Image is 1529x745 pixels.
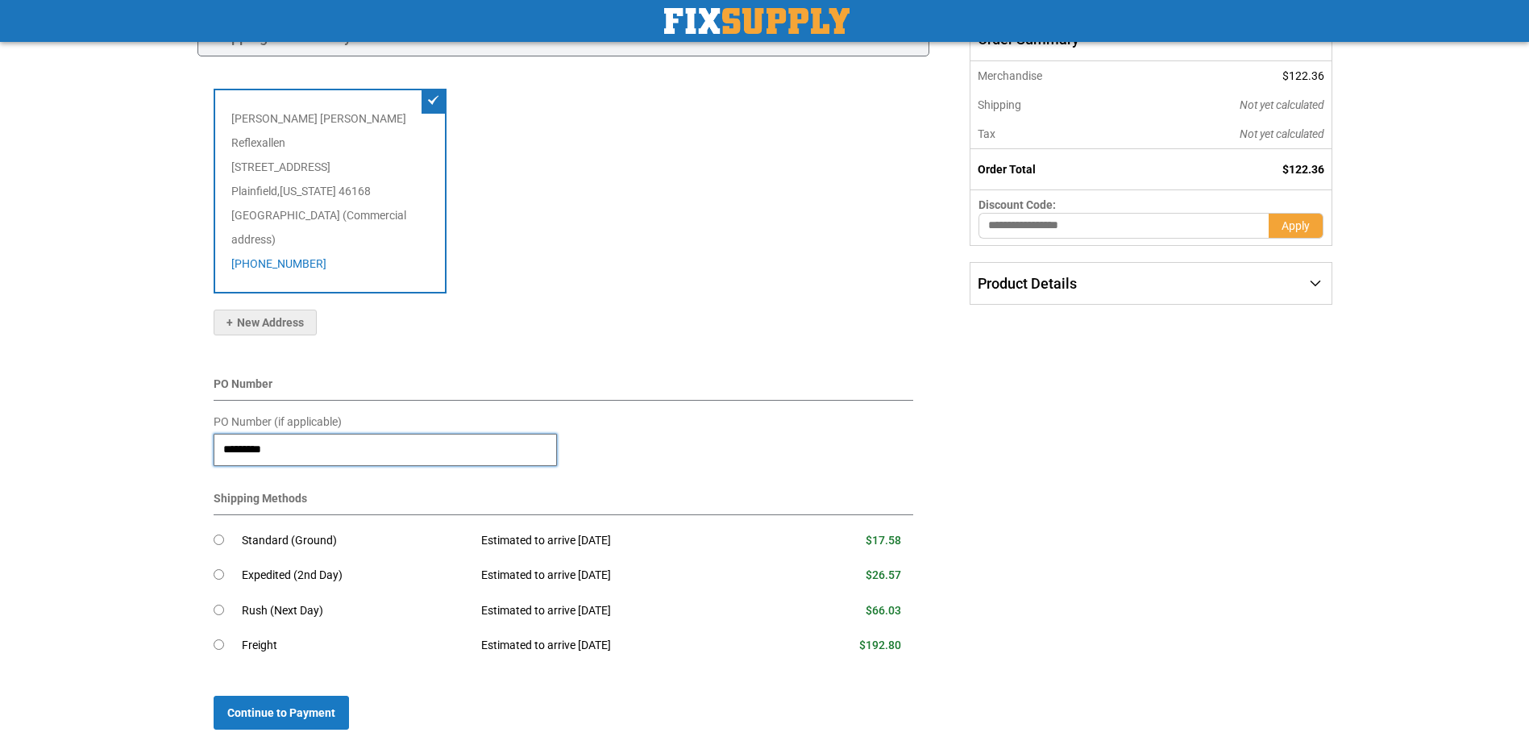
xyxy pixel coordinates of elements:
span: $26.57 [866,568,901,581]
td: Expedited (2nd Day) [242,558,470,593]
span: $122.36 [1282,163,1324,176]
strong: Order Total [978,163,1036,176]
a: [PHONE_NUMBER] [231,257,326,270]
span: Apply [1282,219,1310,232]
span: $17.58 [866,534,901,547]
td: Estimated to arrive [DATE] [469,593,780,629]
span: [US_STATE] [280,185,336,198]
td: Freight [242,628,470,664]
button: Continue to Payment [214,696,349,730]
span: Not yet calculated [1240,127,1324,140]
td: Rush (Next Day) [242,593,470,629]
a: store logo [664,8,850,34]
span: Not yet calculated [1240,98,1324,111]
span: New Address [226,316,304,329]
span: $122.36 [1282,69,1324,82]
span: $66.03 [866,604,901,617]
th: Merchandise [970,61,1131,90]
img: Fix Industrial Supply [664,8,850,34]
td: Standard (Ground) [242,523,470,559]
button: Apply [1269,213,1323,239]
span: Continue to Payment [227,706,335,719]
span: Product Details [978,275,1077,292]
button: New Address [214,310,317,335]
span: $192.80 [859,639,901,651]
div: [PERSON_NAME] [PERSON_NAME] Reflexallen [STREET_ADDRESS] Plainfield , 46168 [GEOGRAPHIC_DATA] (Co... [214,89,447,293]
td: Estimated to arrive [DATE] [469,628,780,664]
span: Shipping [978,98,1021,111]
td: Estimated to arrive [DATE] [469,523,780,559]
div: PO Number [214,376,914,401]
div: Shipping Methods [214,490,914,515]
td: Estimated to arrive [DATE] [469,558,780,593]
span: Discount Code: [978,198,1056,211]
span: PO Number (if applicable) [214,415,342,428]
th: Tax [970,119,1131,149]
